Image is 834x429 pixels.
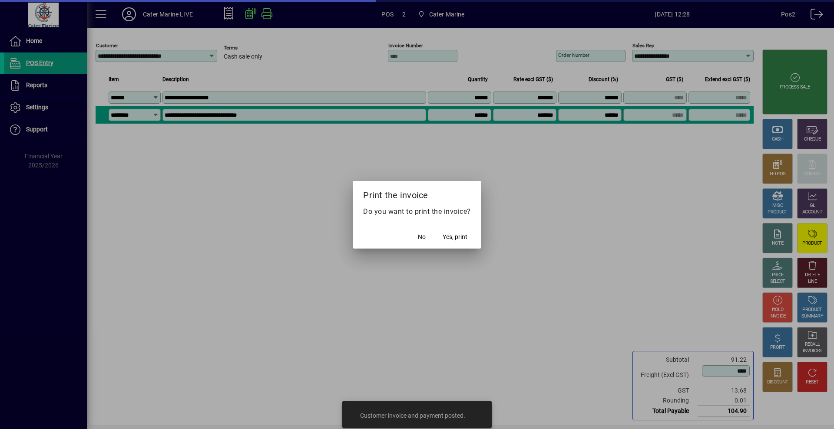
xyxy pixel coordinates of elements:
[443,233,467,242] span: Yes, print
[439,229,471,245] button: Yes, print
[353,181,481,206] h2: Print the invoice
[418,233,426,242] span: No
[363,206,471,217] p: Do you want to print the invoice?
[408,229,436,245] button: No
